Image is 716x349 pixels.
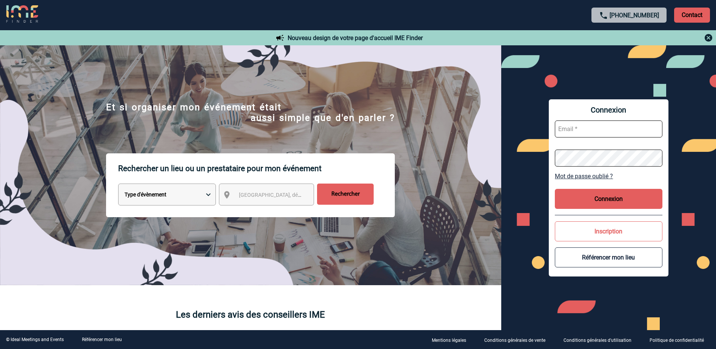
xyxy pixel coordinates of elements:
[555,247,662,267] button: Référencer mon lieu
[555,221,662,241] button: Inscription
[317,184,374,205] input: Rechercher
[484,338,545,343] p: Conditions générales de vente
[478,336,557,343] a: Conditions générales de vente
[555,173,662,180] a: Mot de passe oublié ?
[555,189,662,209] button: Connexion
[239,192,344,198] span: [GEOGRAPHIC_DATA], département, région...
[557,336,644,343] a: Conditions générales d'utilisation
[564,338,631,343] p: Conditions générales d'utilisation
[599,11,608,20] img: call-24-px.png
[118,153,395,184] p: Rechercher un lieu ou un prestataire pour mon événement
[650,338,704,343] p: Politique de confidentialité
[6,337,64,342] div: © Ideal Meetings and Events
[674,8,710,23] p: Contact
[432,338,466,343] p: Mentions légales
[610,12,659,19] a: [PHONE_NUMBER]
[644,336,716,343] a: Politique de confidentialité
[426,336,478,343] a: Mentions légales
[82,337,122,342] a: Référencer mon lieu
[555,105,662,114] span: Connexion
[555,120,662,137] input: Email *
